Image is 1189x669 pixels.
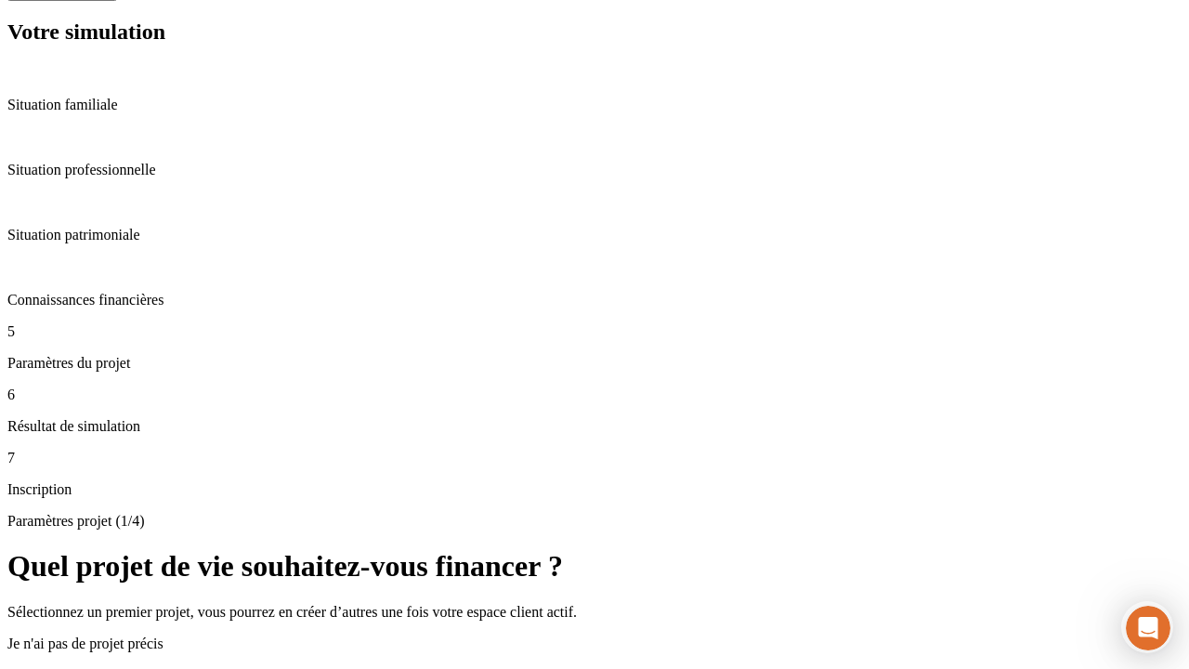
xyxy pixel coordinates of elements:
[7,20,1182,45] h2: Votre simulation
[7,323,1182,340] p: 5
[1126,606,1170,650] iframe: Intercom live chat
[7,387,1182,403] p: 6
[7,481,1182,498] p: Inscription
[7,97,1182,113] p: Situation familiale
[7,450,1182,466] p: 7
[7,549,1182,584] h1: Quel projet de vie souhaitez-vous financer ?
[7,292,1182,308] p: Connaissances financières
[7,418,1182,435] p: Résultat de simulation
[1121,601,1173,653] iframe: Intercom live chat discovery launcher
[7,513,1182,530] p: Paramètres projet (1/4)
[7,604,577,620] span: Sélectionnez un premier projet, vous pourrez en créer d’autres une fois votre espace client actif.
[7,355,1182,372] p: Paramètres du projet
[7,636,1182,652] p: Je n'ai pas de projet précis
[7,162,1182,178] p: Situation professionnelle
[7,227,1182,243] p: Situation patrimoniale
